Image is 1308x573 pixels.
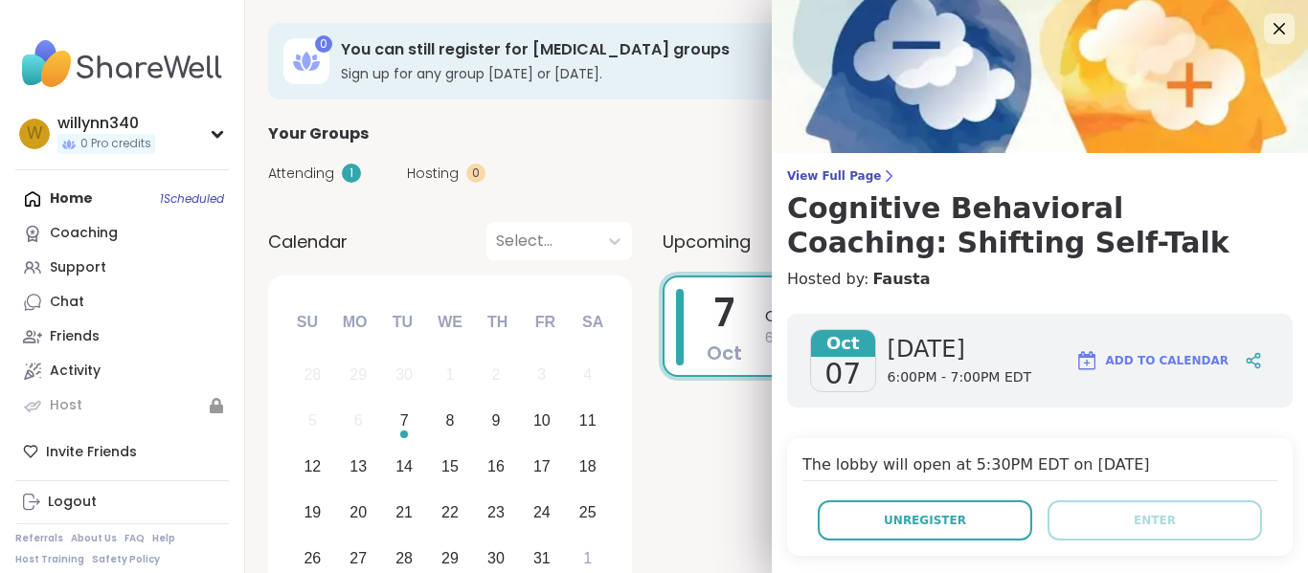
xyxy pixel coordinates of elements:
div: Host [50,396,82,415]
div: Choose Tuesday, October 14th, 2025 [384,447,425,488]
span: Attending [268,164,334,184]
div: Support [50,258,106,277]
div: 27 [350,545,367,571]
div: Th [477,301,519,343]
h4: The lobby will open at 5:30PM EDT on [DATE] [802,453,1277,481]
div: 23 [487,499,505,525]
div: Sa [572,301,614,343]
span: Oct [811,330,875,357]
div: Activity [50,362,101,381]
div: Logout [48,493,97,512]
div: Not available Monday, October 6th, 2025 [338,401,379,442]
span: 6:00PM - 7:00PM EDT [888,368,1032,387]
div: 7 [400,408,409,433]
div: Choose Saturday, October 11th, 2025 [567,401,608,442]
div: Not available Wednesday, October 1st, 2025 [430,355,471,396]
div: 12 [304,453,321,479]
div: Not available Tuesday, September 30th, 2025 [384,355,425,396]
div: 14 [395,453,413,479]
span: View Full Page [787,168,1293,184]
div: Choose Friday, October 10th, 2025 [521,401,562,442]
div: Not available Sunday, September 28th, 2025 [292,355,333,396]
div: We [429,301,471,343]
a: Host [15,388,229,423]
div: 24 [533,499,551,525]
button: Enter [1048,500,1262,540]
div: 16 [487,453,505,479]
div: 3 [537,362,546,387]
div: Coaching [50,224,118,243]
div: 22 [441,499,459,525]
div: 30 [487,545,505,571]
div: Choose Wednesday, October 15th, 2025 [430,447,471,488]
div: 26 [304,545,321,571]
div: Not available Sunday, October 5th, 2025 [292,401,333,442]
div: 15 [441,453,459,479]
div: Not available Monday, September 29th, 2025 [338,355,379,396]
div: Not available Saturday, October 4th, 2025 [567,355,608,396]
span: Add to Calendar [1106,352,1229,369]
div: Su [286,301,328,343]
span: w [27,121,43,146]
div: 9 [491,408,500,433]
span: Calendar [268,229,348,254]
span: Cognitive Behavioral Coaching: Shifting Self-Talk [765,305,1249,328]
div: Choose Thursday, October 16th, 2025 [476,447,517,488]
div: 6 [354,408,363,433]
div: Chat [50,293,84,312]
div: Choose Friday, October 17th, 2025 [521,447,562,488]
div: Choose Thursday, October 9th, 2025 [476,401,517,442]
div: 4 [583,362,592,387]
a: FAQ [124,532,145,545]
div: Tu [381,301,423,343]
h4: Hosted by: [787,268,1293,291]
div: Choose Sunday, October 19th, 2025 [292,492,333,533]
a: Friends [15,320,229,354]
span: Oct [707,340,742,366]
div: 28 [395,545,413,571]
img: ShareWell Nav Logo [15,31,229,98]
div: 25 [579,499,597,525]
div: Choose Sunday, October 12th, 2025 [292,447,333,488]
img: ShareWell Logomark [1075,349,1098,372]
div: 19 [304,499,321,525]
div: Friends [50,327,100,346]
a: Safety Policy [92,553,160,566]
div: Choose Monday, October 13th, 2025 [338,447,379,488]
div: 0 [315,35,332,53]
div: 28 [304,362,321,387]
div: Mo [333,301,375,343]
a: View Full PageCognitive Behavioral Coaching: Shifting Self-Talk [787,168,1293,260]
span: 07 [824,357,861,391]
a: Coaching [15,216,229,251]
span: 0 Pro credits [80,136,151,152]
div: 18 [579,453,597,479]
div: 31 [533,545,551,571]
div: Fr [524,301,566,343]
div: 5 [308,408,317,433]
div: Choose Wednesday, October 8th, 2025 [430,401,471,442]
div: 10 [533,408,551,433]
a: Referrals [15,532,63,545]
div: 11 [579,408,597,433]
div: Choose Monday, October 20th, 2025 [338,492,379,533]
div: 13 [350,453,367,479]
span: Upcoming [663,229,751,254]
div: 21 [395,499,413,525]
a: Chat [15,285,229,320]
a: Fausta [872,268,930,291]
button: Unregister [818,500,1032,540]
h3: Sign up for any group [DATE] or [DATE]. [341,64,1070,83]
a: About Us [71,532,117,545]
span: Your Groups [268,122,369,145]
div: 17 [533,453,551,479]
div: 1 [446,362,455,387]
span: Unregister [884,512,966,529]
button: Add to Calendar [1067,338,1237,384]
a: Help [152,532,175,545]
div: Choose Tuesday, October 21st, 2025 [384,492,425,533]
div: 1 [583,545,592,571]
h3: You can still register for [MEDICAL_DATA] groups [341,39,1070,60]
a: Logout [15,485,229,519]
span: Hosting [407,164,459,184]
